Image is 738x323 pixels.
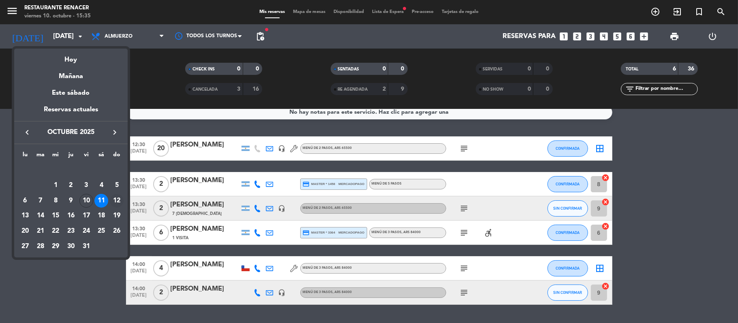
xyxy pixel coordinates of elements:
div: 26 [110,224,124,238]
div: 2 [64,178,78,192]
td: 31 de octubre de 2025 [79,239,94,254]
div: 17 [79,209,93,223]
td: 24 de octubre de 2025 [79,223,94,239]
th: lunes [17,150,33,163]
td: 8 de octubre de 2025 [48,193,63,208]
td: 22 de octubre de 2025 [48,223,63,239]
td: 25 de octubre de 2025 [94,223,109,239]
td: 1 de octubre de 2025 [48,178,63,193]
th: martes [33,150,48,163]
div: 6 [18,194,32,208]
td: 6 de octubre de 2025 [17,193,33,208]
div: 1 [49,178,62,192]
div: 14 [34,209,47,223]
div: 8 [49,194,62,208]
div: Mañana [14,65,128,82]
td: 4 de octubre de 2025 [94,178,109,193]
div: 20 [18,224,32,238]
i: keyboard_arrow_left [22,127,32,137]
td: 10 de octubre de 2025 [79,193,94,208]
th: domingo [109,150,124,163]
td: 28 de octubre de 2025 [33,239,48,254]
td: 3 de octubre de 2025 [79,178,94,193]
th: viernes [79,150,94,163]
div: 23 [64,224,78,238]
button: keyboard_arrow_left [20,127,34,138]
th: miércoles [48,150,63,163]
td: 5 de octubre de 2025 [109,178,124,193]
td: 14 de octubre de 2025 [33,208,48,223]
div: 16 [64,209,78,223]
td: 9 de octubre de 2025 [63,193,79,208]
td: 26 de octubre de 2025 [109,223,124,239]
td: 17 de octubre de 2025 [79,208,94,223]
td: 13 de octubre de 2025 [17,208,33,223]
div: 3 [79,178,93,192]
th: sábado [94,150,109,163]
div: 7 [34,194,47,208]
div: Hoy [14,49,128,65]
div: 29 [49,240,62,253]
div: 10 [79,194,93,208]
div: 11 [94,194,108,208]
div: 24 [79,224,93,238]
th: jueves [63,150,79,163]
td: 21 de octubre de 2025 [33,223,48,239]
td: 16 de octubre de 2025 [63,208,79,223]
div: Reservas actuales [14,104,128,121]
td: 12 de octubre de 2025 [109,193,124,208]
div: 27 [18,240,32,253]
td: 30 de octubre de 2025 [63,239,79,254]
button: keyboard_arrow_right [107,127,122,138]
div: 21 [34,224,47,238]
td: 11 de octubre de 2025 [94,193,109,208]
td: 27 de octubre de 2025 [17,239,33,254]
div: 31 [79,240,93,253]
td: OCT. [17,162,124,178]
div: 22 [49,224,62,238]
div: 12 [110,194,124,208]
td: 29 de octubre de 2025 [48,239,63,254]
div: 30 [64,240,78,253]
div: 18 [94,209,108,223]
i: keyboard_arrow_right [110,127,120,137]
div: 4 [94,178,108,192]
div: 13 [18,209,32,223]
td: 20 de octubre de 2025 [17,223,33,239]
div: Este sábado [14,82,128,104]
td: 2 de octubre de 2025 [63,178,79,193]
div: 5 [110,178,124,192]
div: 28 [34,240,47,253]
td: 18 de octubre de 2025 [94,208,109,223]
td: 7 de octubre de 2025 [33,193,48,208]
div: 9 [64,194,78,208]
div: 25 [94,224,108,238]
td: 15 de octubre de 2025 [48,208,63,223]
div: 15 [49,209,62,223]
span: octubre 2025 [34,127,107,138]
div: 19 [110,209,124,223]
td: 19 de octubre de 2025 [109,208,124,223]
td: 23 de octubre de 2025 [63,223,79,239]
